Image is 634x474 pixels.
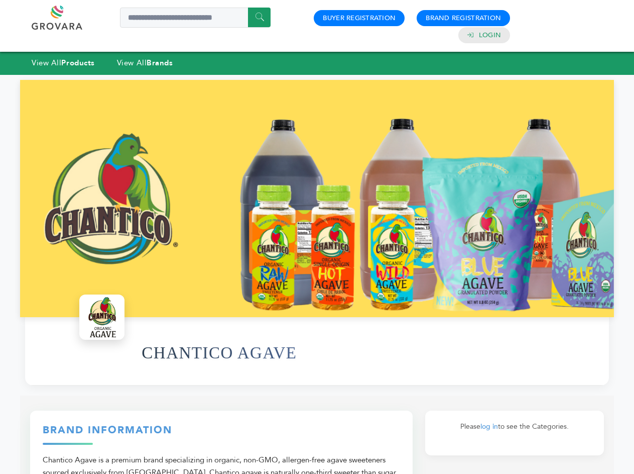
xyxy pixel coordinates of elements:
a: Login [479,31,501,40]
a: log in [480,422,498,431]
img: CHANTICO AGAVE Logo [82,297,122,337]
a: Brand Registration [426,14,501,23]
a: Buyer Registration [323,14,396,23]
h3: Brand Information [43,423,400,445]
input: Search a product or brand... [120,8,271,28]
strong: Brands [147,58,173,68]
a: View AllProducts [32,58,95,68]
h1: CHANTICO AGAVE [142,328,297,377]
a: View AllBrands [117,58,173,68]
p: Please to see the Categories. [435,421,594,433]
strong: Products [61,58,94,68]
